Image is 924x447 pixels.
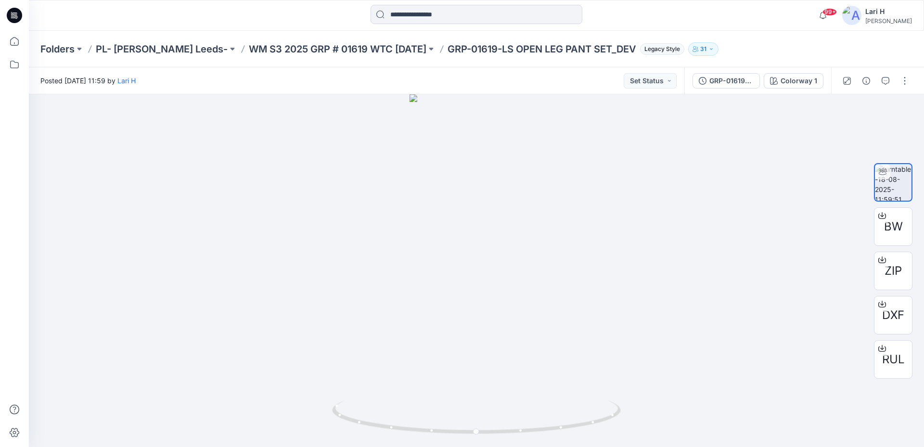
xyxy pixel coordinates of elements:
div: Colorway 1 [781,76,817,86]
span: BW [884,218,903,235]
a: PL- [PERSON_NAME] Leeds- [96,42,228,56]
a: WM S3 2025 GRP # 01619 WTC [DATE] [249,42,426,56]
span: RUL [882,351,905,368]
div: GRP-01619-LS OPEN LEG PANT SET_DEV [709,76,754,86]
button: GRP-01619-LS OPEN LEG PANT SET_DEV [693,73,760,89]
p: 31 [700,44,706,54]
span: ZIP [885,262,902,280]
span: Posted [DATE] 11:59 by [40,76,136,86]
span: 99+ [822,8,837,16]
button: 31 [688,42,719,56]
a: Folders [40,42,75,56]
span: Legacy Style [640,43,684,55]
div: [PERSON_NAME] [865,17,912,25]
span: DXF [882,307,904,324]
img: turntable-18-08-2025-11:59:51 [875,164,911,201]
button: Details [859,73,874,89]
a: Lari H [117,77,136,85]
p: GRP-01619-LS OPEN LEG PANT SET_DEV [448,42,636,56]
img: avatar [842,6,861,25]
button: Legacy Style [636,42,684,56]
button: Colorway 1 [764,73,823,89]
div: Lari H [865,6,912,17]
